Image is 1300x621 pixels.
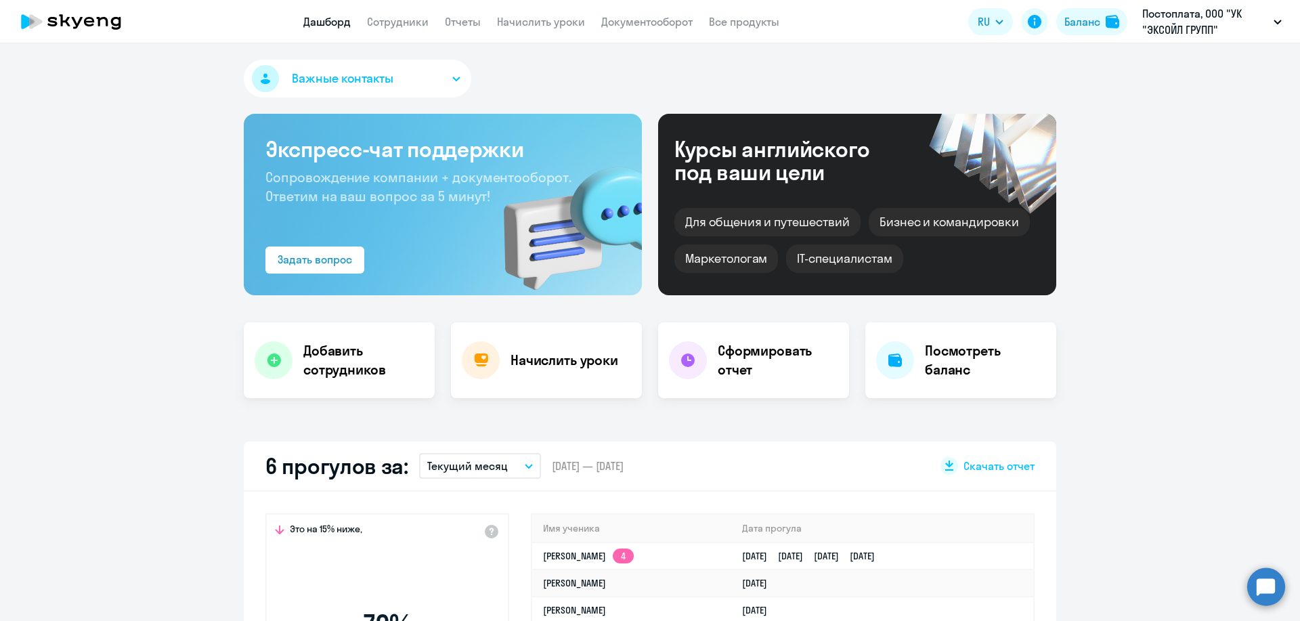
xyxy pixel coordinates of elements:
[968,8,1013,35] button: RU
[601,15,693,28] a: Документооборот
[278,251,352,267] div: Задать вопрос
[674,137,906,184] div: Курсы английского под ваши цели
[292,70,393,87] span: Важные контакты
[552,458,624,473] span: [DATE] — [DATE]
[786,244,903,273] div: IT-специалистам
[303,15,351,28] a: Дашборд
[419,453,541,479] button: Текущий месяц
[543,550,634,562] a: [PERSON_NAME]4
[265,247,364,274] button: Задать вопрос
[1135,5,1288,38] button: Постоплата, ООО "УК "ЭКСОЙЛ ГРУПП"
[445,15,481,28] a: Отчеты
[709,15,779,28] a: Все продукты
[484,143,642,295] img: bg-img
[1056,8,1127,35] button: Балансbalance
[978,14,990,30] span: RU
[543,577,606,589] a: [PERSON_NAME]
[674,208,861,236] div: Для общения и путешествий
[265,452,408,479] h2: 6 прогулов за:
[244,60,471,98] button: Важные контакты
[265,169,571,205] span: Сопровождение компании + документооборот. Ответим на ваш вопрос за 5 минут!
[427,458,508,474] p: Текущий месяц
[532,515,731,542] th: Имя ученика
[265,135,620,163] h3: Экспресс-чат поддержки
[742,550,886,562] a: [DATE][DATE][DATE][DATE]
[1142,5,1268,38] p: Постоплата, ООО "УК "ЭКСОЙЛ ГРУПП"
[290,523,362,539] span: Это на 15% ниже,
[742,604,778,616] a: [DATE]
[963,458,1035,473] span: Скачать отчет
[367,15,429,28] a: Сотрудники
[731,515,1033,542] th: Дата прогула
[1064,14,1100,30] div: Баланс
[718,341,838,379] h4: Сформировать отчет
[674,244,778,273] div: Маркетологам
[303,341,424,379] h4: Добавить сотрудников
[497,15,585,28] a: Начислить уроки
[925,341,1045,379] h4: Посмотреть баланс
[869,208,1030,236] div: Бизнес и командировки
[613,549,634,563] app-skyeng-badge: 4
[1106,15,1119,28] img: balance
[511,351,618,370] h4: Начислить уроки
[742,577,778,589] a: [DATE]
[543,604,606,616] a: [PERSON_NAME]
